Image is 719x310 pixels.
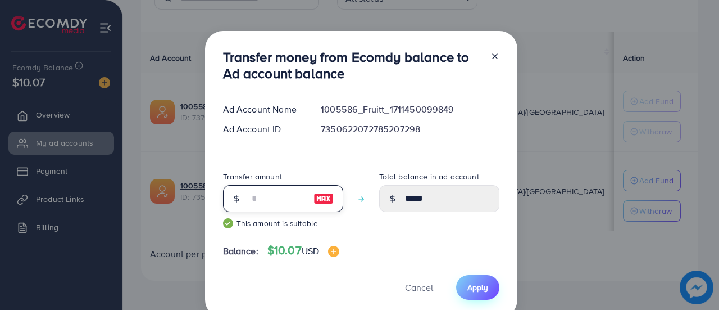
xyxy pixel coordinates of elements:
[214,103,312,116] div: Ad Account Name
[405,281,433,294] span: Cancel
[328,246,339,257] img: image
[391,275,447,299] button: Cancel
[214,123,312,136] div: Ad Account ID
[456,275,499,299] button: Apply
[223,218,233,228] img: guide
[223,218,343,229] small: This amount is suitable
[223,49,481,82] h3: Transfer money from Ecomdy balance to Ad account balance
[379,171,479,182] label: Total balance in ad account
[467,282,488,293] span: Apply
[223,245,258,258] span: Balance:
[312,123,508,136] div: 7350622072785207298
[267,244,339,258] h4: $10.07
[302,245,319,257] span: USD
[313,192,334,205] img: image
[312,103,508,116] div: 1005586_Fruitt_1711450099849
[223,171,282,182] label: Transfer amount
